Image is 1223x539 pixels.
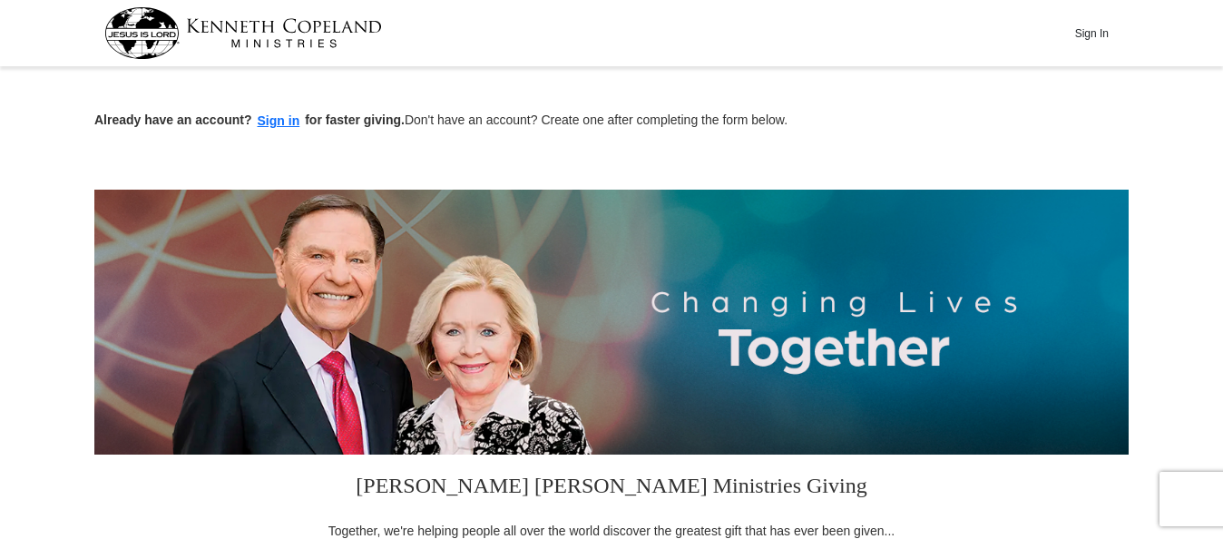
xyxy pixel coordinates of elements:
p: Don't have an account? Create one after completing the form below. [94,111,1129,132]
h3: [PERSON_NAME] [PERSON_NAME] Ministries Giving [317,455,906,522]
button: Sign In [1064,19,1119,47]
button: Sign in [252,111,306,132]
strong: Already have an account? for faster giving. [94,113,405,127]
img: kcm-header-logo.svg [104,7,382,59]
